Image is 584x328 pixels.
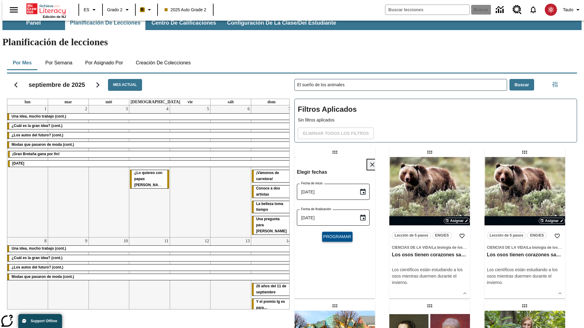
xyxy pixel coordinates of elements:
span: Tema: Ciencias de la Vida/La biología de los sistemas humanos y la salud [487,244,563,251]
a: Centro de recursos, Se abrirá en una pestaña nueva. [509,2,525,18]
span: Ciencias de la Vida [487,245,526,250]
label: Fecha de inicio [301,181,323,186]
button: Por semana [40,56,77,70]
p: Los científicos están estudiando a los osos mientras duermen durante el invierno. [392,267,468,286]
button: Abrir el menú lateral [5,1,23,19]
div: ¿Los autos del futuro? (cont.) [7,132,292,138]
span: ¿Cuál es la gran idea? (cont.) [12,256,62,260]
a: miércoles [104,99,113,105]
h6: Elegir fechas [297,168,377,176]
h3: Los osos tienen corazones sanos, pero ¿por qué? [487,252,563,258]
div: Y el premio Ig es para… [252,299,291,311]
button: Menú lateral de filtros [549,78,561,91]
span: Panel [26,19,41,26]
span: Modas que pasaron de moda (cont.) [12,142,74,147]
button: Lección de 5 pasos [392,232,431,239]
div: ¿Lo quieres con papas fritas? [130,170,169,188]
td: 9 de septiembre de 2025 [48,237,89,314]
div: ¿Cuál es la gran idea? (cont.) [7,123,292,129]
div: Lección arrastrable: Los osos tienen corazones sanos, pero ¿por qué? [425,147,435,157]
span: ¿Los autos del futuro? (cont.) [12,133,63,137]
a: 1 de septiembre de 2025 [43,105,48,113]
span: Ciencias de la Vida [392,245,431,250]
div: lesson details [485,157,565,299]
button: Creación de colecciones [131,56,196,70]
input: Buscar campo [385,5,469,15]
div: ¡Vámonos de carretera! [252,170,291,182]
div: ¡Gran Bretaña gana por fin! [8,151,291,157]
a: jueves [129,99,182,105]
div: ¿Los autos del futuro? (cont.) [7,265,292,271]
button: Planificación de lecciones [65,15,145,30]
span: ¡Gran Bretaña gana por fin! [12,152,60,156]
a: 14 de septiembre de 2025 [285,237,292,245]
span: 20 años del 11 de septiembre [256,284,286,294]
span: Lección de 5 pasos [395,232,428,239]
a: 13 de septiembre de 2025 [244,237,251,245]
a: 3 de septiembre de 2025 [124,105,129,113]
a: 5 de septiembre de 2025 [206,105,210,113]
a: domingo [266,99,276,105]
button: Cerrar [367,159,377,170]
button: ENG/ES [527,232,547,239]
span: Tema: Ciencias de la Vida/La biología de los sistemas humanos y la salud [392,244,468,251]
button: Ver más [460,289,469,298]
div: ¿Cuál es la gran idea? (cont.) [7,255,292,261]
button: Choose date, selected date is 25 sep 2025 [357,186,369,198]
a: sábado [226,99,235,105]
a: Notificaciones [525,2,541,18]
span: La biología de los sistemas humanos y la salud [432,245,514,250]
span: / [431,245,432,250]
button: Mes actual [108,79,142,91]
div: Filtros Aplicados [294,99,577,142]
td: 6 de septiembre de 2025 [210,105,251,237]
div: lesson details [294,157,375,299]
button: ENG/ES [432,232,452,239]
span: Día del Trabajo [12,161,24,166]
span: Asignar [450,218,464,224]
input: Buscar lecciones [295,79,507,91]
div: Día del Trabajo [8,161,291,167]
a: 7 de septiembre de 2025 [287,105,292,113]
div: Lección arrastrable: Mujeres notables de la Ilustración [425,301,435,311]
button: Centro de calificaciones [147,15,221,30]
td: 3 de septiembre de 2025 [89,105,129,237]
div: Modas que pasaron de moda (cont.) [7,142,292,148]
a: Centro de información [492,2,509,18]
div: Lección arrastrable: Los edificios más extraños del mundo [330,301,340,311]
a: 9 de septiembre de 2025 [84,237,89,245]
span: Grado 2 [107,7,123,13]
div: Choose date [297,168,377,247]
td: 13 de septiembre de 2025 [210,237,251,314]
span: Una pregunta para Joplin [256,217,287,233]
span: Configuración de la clase/del estudiante [227,19,336,26]
button: Lección de 5 pasos [487,232,526,239]
div: Lección arrastrable: El sueño de los animales [330,147,340,157]
span: Tauto [563,7,573,13]
img: avatar image [545,4,557,16]
div: Una idea, mucho trabajo (cont.) [7,114,292,120]
input: DD-MMMM-YYYY [297,184,354,200]
span: / [526,245,527,250]
button: Regresar [8,77,24,93]
span: Una idea, mucho trabajo (cont.) [12,114,66,118]
div: Portada [26,2,66,19]
div: Una idea, mucho trabajo (cont.) [7,246,292,252]
a: 10 de septiembre de 2025 [122,237,129,245]
span: Conoce a dos artistas [256,186,280,196]
span: Planificación de lecciones [70,19,141,26]
span: 2025 Auto Grade 2 [165,7,207,13]
div: La belleza toma tiempo [252,201,291,213]
a: 6 de septiembre de 2025 [246,105,251,113]
h2: septiembre de 2025 [29,81,85,88]
td: 2 de septiembre de 2025 [48,105,89,237]
button: Support Offline [18,314,62,328]
div: Lección arrastrable: Los osos tienen corazones sanos, pero ¿por qué? [520,147,530,157]
button: Configuración de la clase/del estudiante [222,15,341,30]
button: Buscar [509,79,534,91]
div: Subbarra de navegación [2,14,582,30]
a: 12 de septiembre de 2025 [203,237,210,245]
button: Por mes [7,56,37,70]
td: 1 de septiembre de 2025 [7,105,48,237]
button: Perfil/Configuración [561,4,584,15]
